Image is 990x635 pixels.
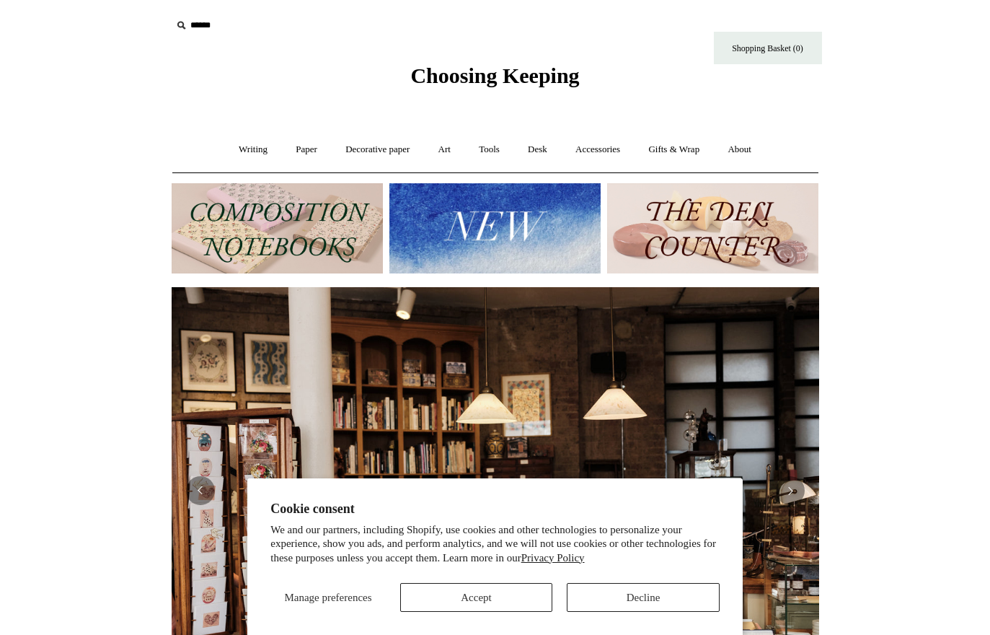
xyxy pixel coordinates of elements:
[186,476,215,505] button: Previous
[515,131,560,169] a: Desk
[425,131,464,169] a: Art
[635,131,712,169] a: Gifts & Wrap
[410,75,579,85] a: Choosing Keeping
[400,583,553,612] button: Accept
[283,131,330,169] a: Paper
[562,131,633,169] a: Accessories
[521,552,585,564] a: Privacy Policy
[714,32,822,64] a: Shopping Basket (0)
[715,131,764,169] a: About
[567,583,720,612] button: Decline
[410,63,579,87] span: Choosing Keeping
[270,523,720,566] p: We and our partners, including Shopify, use cookies and other technologies to personalize your ex...
[226,131,280,169] a: Writing
[284,592,371,603] span: Manage preferences
[332,131,423,169] a: Decorative paper
[172,183,383,273] img: 202302 Composition ledgers.jpg__PID:69722ee6-fa44-49dd-a067-31375e5d54ec
[607,183,818,273] img: The Deli Counter
[466,131,513,169] a: Tools
[270,502,720,517] h2: Cookie consent
[389,183,601,273] img: New.jpg__PID:f73bdf93-380a-4a35-bcfe-7823039498e1
[270,583,386,612] button: Manage preferences
[776,476,805,505] button: Next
